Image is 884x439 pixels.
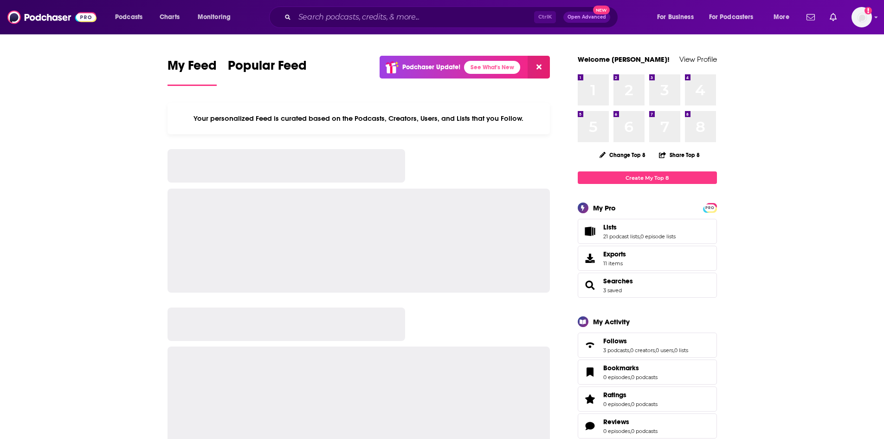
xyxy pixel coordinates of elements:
[630,347,655,354] a: 0 creators
[578,360,717,385] span: Bookmarks
[852,7,872,27] img: User Profile
[629,347,630,354] span: ,
[593,203,616,212] div: My Pro
[655,347,656,354] span: ,
[603,418,658,426] a: Reviews
[578,273,717,298] span: Searches
[639,233,640,240] span: ,
[581,366,600,379] a: Bookmarks
[7,8,97,26] img: Podchaser - Follow, Share and Rate Podcasts
[578,219,717,244] span: Lists
[631,401,658,407] a: 0 podcasts
[630,401,631,407] span: ,
[603,223,676,231] a: Lists
[603,391,658,399] a: Ratings
[803,9,819,25] a: Show notifications dropdown
[534,11,556,23] span: Ctrl K
[594,149,652,161] button: Change Top 8
[603,277,633,285] a: Searches
[603,364,639,372] span: Bookmarks
[651,10,705,25] button: open menu
[198,11,231,24] span: Monitoring
[593,6,610,14] span: New
[581,419,600,432] a: Reviews
[673,347,674,354] span: ,
[631,428,658,434] a: 0 podcasts
[603,233,639,240] a: 21 podcast lists
[709,11,754,24] span: For Podcasters
[593,317,630,326] div: My Activity
[631,374,658,380] a: 0 podcasts
[168,103,550,134] div: Your personalized Feed is curated based on the Podcasts, Creators, Users, and Lists that you Follow.
[578,413,717,439] span: Reviews
[679,55,717,64] a: View Profile
[603,428,630,434] a: 0 episodes
[402,63,460,71] p: Podchaser Update!
[603,391,626,399] span: Ratings
[578,246,717,271] a: Exports
[168,58,217,79] span: My Feed
[464,61,520,74] a: See What's New
[603,260,626,267] span: 11 items
[578,387,717,412] span: Ratings
[603,374,630,380] a: 0 episodes
[603,337,688,345] a: Follows
[603,337,627,345] span: Follows
[603,347,629,354] a: 3 podcasts
[160,11,180,24] span: Charts
[278,7,627,28] div: Search podcasts, credits, & more...
[191,10,243,25] button: open menu
[603,223,617,231] span: Lists
[115,11,142,24] span: Podcasts
[603,250,626,258] span: Exports
[603,364,658,372] a: Bookmarks
[228,58,307,86] a: Popular Feed
[767,10,801,25] button: open menu
[704,204,716,211] a: PRO
[630,428,631,434] span: ,
[657,11,694,24] span: For Business
[168,58,217,86] a: My Feed
[852,7,872,27] button: Show profile menu
[109,10,155,25] button: open menu
[578,171,717,184] a: Create My Top 8
[581,252,600,265] span: Exports
[826,9,840,25] a: Show notifications dropdown
[640,233,676,240] a: 0 episode lists
[578,55,670,64] a: Welcome [PERSON_NAME]!
[674,347,688,354] a: 0 lists
[581,393,600,406] a: Ratings
[658,146,700,164] button: Share Top 8
[581,225,600,238] a: Lists
[703,10,767,25] button: open menu
[563,12,610,23] button: Open AdvancedNew
[603,287,622,294] a: 3 saved
[578,333,717,358] span: Follows
[154,10,185,25] a: Charts
[865,7,872,14] svg: Add a profile image
[568,15,606,20] span: Open Advanced
[852,7,872,27] span: Logged in as megcassidy
[774,11,789,24] span: More
[295,10,534,25] input: Search podcasts, credits, & more...
[603,401,630,407] a: 0 episodes
[581,279,600,292] a: Searches
[630,374,631,380] span: ,
[656,347,673,354] a: 0 users
[228,58,307,79] span: Popular Feed
[581,339,600,352] a: Follows
[603,418,629,426] span: Reviews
